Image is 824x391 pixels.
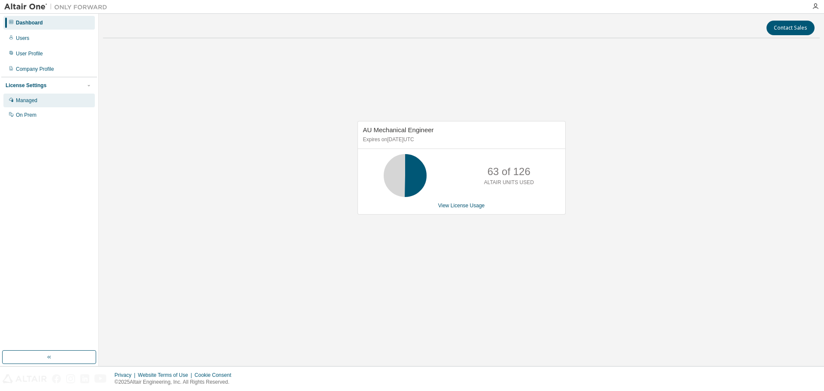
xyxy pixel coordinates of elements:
[16,35,29,42] div: Users
[115,372,138,379] div: Privacy
[4,3,112,11] img: Altair One
[488,164,530,179] p: 63 of 126
[16,66,54,73] div: Company Profile
[438,203,485,209] a: View License Usage
[80,374,89,383] img: linkedin.svg
[194,372,236,379] div: Cookie Consent
[66,374,75,383] img: instagram.svg
[484,179,534,186] p: ALTAIR UNITS USED
[363,136,558,143] p: Expires on [DATE] UTC
[766,21,815,35] button: Contact Sales
[6,82,46,89] div: License Settings
[16,50,43,57] div: User Profile
[363,126,434,133] span: AU Mechanical Engineer
[3,374,47,383] img: altair_logo.svg
[115,379,236,386] p: © 2025 Altair Engineering, Inc. All Rights Reserved.
[16,19,43,26] div: Dashboard
[138,372,194,379] div: Website Terms of Use
[16,112,36,118] div: On Prem
[94,374,107,383] img: youtube.svg
[16,97,37,104] div: Managed
[52,374,61,383] img: facebook.svg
